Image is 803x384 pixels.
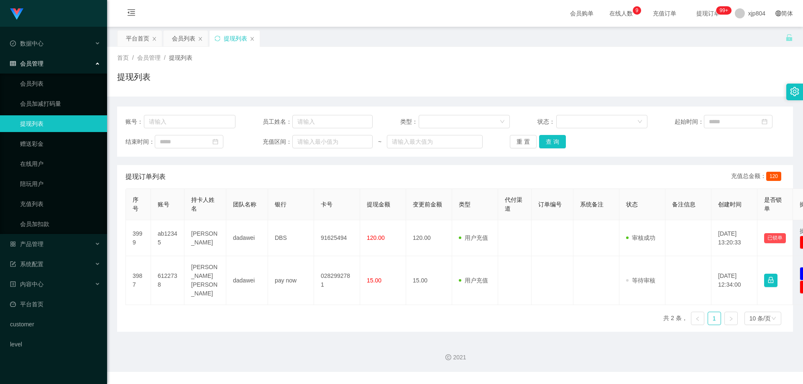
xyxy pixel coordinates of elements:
[10,261,16,267] i: 图标: form
[233,201,256,208] span: 团队名称
[263,137,292,146] span: 充值区间：
[117,0,146,27] i: 图标: menu-fold
[275,201,286,208] span: 银行
[708,312,721,325] a: 1
[10,60,43,67] span: 会员管理
[387,135,482,148] input: 请输入最大值为
[184,256,226,305] td: [PERSON_NAME] [PERSON_NAME]
[711,220,757,256] td: [DATE] 13:20:33
[125,137,155,146] span: 结束时间：
[538,201,562,208] span: 订单编号
[10,241,16,247] i: 图标: appstore-o
[445,354,451,360] i: 图标: copyright
[10,281,43,287] span: 内容中心
[406,220,452,256] td: 120.00
[292,115,373,128] input: 请输入
[10,281,16,287] i: 图标: profile
[114,353,796,362] div: 2021
[314,256,360,305] td: 0282992781
[459,201,471,208] span: 类型
[321,201,332,208] span: 卡号
[117,54,129,61] span: 首页
[711,256,757,305] td: [DATE] 12:34:00
[749,312,771,325] div: 10 条/页
[133,196,138,212] span: 序号
[10,241,43,247] span: 产品管理
[771,316,776,322] i: 图标: down
[152,36,157,41] i: 图标: close
[649,10,680,16] span: 充值订单
[191,196,215,212] span: 持卡人姓名
[226,220,268,256] td: dadawei
[716,6,731,15] sup: 254
[775,10,781,16] i: 图标: global
[20,196,100,212] a: 充值列表
[20,115,100,132] a: 提现列表
[198,36,203,41] i: 图标: close
[675,117,704,126] span: 起始时间：
[500,119,505,125] i: 图标: down
[117,71,151,83] h1: 提现列表
[20,95,100,112] a: 会员加减打码量
[10,261,43,267] span: 系统配置
[790,87,799,96] i: 图标: setting
[539,135,566,148] button: 查 询
[729,316,734,321] i: 图标: right
[126,31,149,46] div: 平台首页
[367,234,385,241] span: 120.00
[785,34,793,41] i: 图标: unlock
[537,117,556,126] span: 状态：
[10,316,100,333] a: customer
[762,119,767,125] i: 图标: calendar
[172,31,195,46] div: 会员列表
[367,277,381,284] span: 15.00
[144,115,235,128] input: 请输入
[708,312,721,325] li: 1
[10,296,100,313] a: 图标: dashboard平台首页
[212,139,218,145] i: 图标: calendar
[766,172,781,181] span: 120
[626,234,655,241] span: 审核成功
[731,172,785,182] div: 充值总金额：
[125,117,144,126] span: 账号：
[164,54,166,61] span: /
[695,316,700,321] i: 图标: left
[764,196,782,212] span: 是否锁单
[169,54,192,61] span: 提现列表
[137,54,161,61] span: 会员管理
[663,312,688,325] li: 共 2 条，
[20,216,100,232] a: 会员加扣款
[226,256,268,305] td: dadawei
[764,233,786,243] button: 已锁单
[151,220,184,256] td: ab12345
[691,312,704,325] li: 上一页
[20,75,100,92] a: 会员列表
[605,10,637,16] span: 在线人数
[268,220,314,256] td: DBS
[184,220,226,256] td: [PERSON_NAME]
[20,175,100,192] a: 陪玩用户
[215,36,220,41] i: 图标: sync
[635,6,638,15] p: 9
[505,196,522,212] span: 代付渠道
[413,201,442,208] span: 变更前金额
[406,256,452,305] td: 15.00
[459,277,488,284] span: 用户充值
[373,137,387,146] span: ~
[126,220,151,256] td: 3999
[637,119,642,125] i: 图标: down
[268,256,314,305] td: pay now
[10,41,16,46] i: 图标: check-circle-o
[151,256,184,305] td: 6122738
[459,234,488,241] span: 用户充值
[250,36,255,41] i: 图标: close
[718,201,742,208] span: 创建时间
[367,201,390,208] span: 提现金额
[510,135,537,148] button: 重 置
[10,8,23,20] img: logo.9652507e.png
[626,277,655,284] span: 等待审核
[20,135,100,152] a: 赠送彩金
[764,274,777,287] button: 图标: lock
[314,220,360,256] td: 91625494
[580,201,604,208] span: 系统备注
